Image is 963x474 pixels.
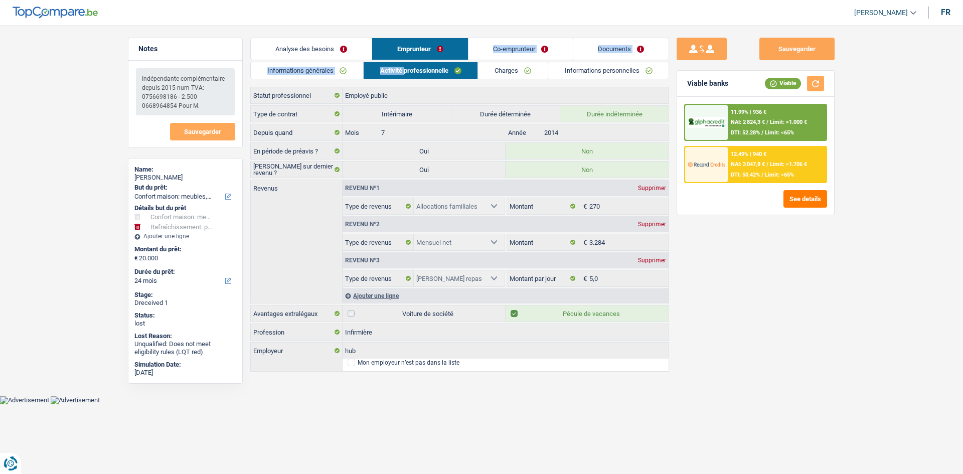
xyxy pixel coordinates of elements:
[766,119,768,125] span: /
[51,396,100,404] img: Advertisement
[138,45,232,53] h5: Notes
[134,204,236,212] div: Détails but du prêt
[134,233,236,240] div: Ajouter une ligne
[507,198,578,214] label: Montant
[578,198,589,214] span: €
[364,62,478,79] a: Activité professionnelle
[251,305,343,322] label: Avantages extralégaux
[251,87,343,103] label: Statut professionnel
[134,311,236,320] div: Status:
[542,124,669,140] input: AAAA
[687,79,728,88] div: Viable banks
[251,343,343,359] label: Employeur
[506,143,669,159] label: Non
[134,361,236,369] div: Simulation Date:
[251,124,343,140] label: Depuis quand
[343,305,506,322] label: Voiture de société
[765,172,794,178] span: Limit: <65%
[343,234,414,250] label: Type de revenus
[134,299,236,307] div: Dreceived 1
[731,119,765,125] span: NAI: 2 824,3 €
[134,320,236,328] div: lost
[688,117,725,128] img: AlphaCredit
[13,7,98,19] img: TopCompare Logo
[573,38,669,60] a: Documents
[372,38,467,60] a: Emprunteur
[134,166,236,174] div: Name:
[765,78,801,89] div: Viable
[507,270,578,286] label: Montant par jour
[134,332,236,340] div: Lost Reason:
[251,162,343,178] label: [PERSON_NAME] sur dernier revenu ?
[688,155,725,174] img: Record Credits
[941,8,950,17] div: fr
[770,161,807,168] span: Limit: >1.706 €
[134,254,138,262] span: €
[343,162,506,178] label: Oui
[251,38,372,60] a: Analyse des besoins
[134,268,234,276] label: Durée du prêt:
[343,124,378,140] label: Mois
[783,190,827,208] button: See details
[761,129,763,136] span: /
[635,257,669,263] div: Supprimer
[251,62,363,79] a: Informations générales
[731,151,766,157] div: 12.49% | 940 €
[731,129,760,136] span: DTI: 52.28%
[343,343,669,359] input: Cherchez votre employeur
[854,9,908,17] span: [PERSON_NAME]
[770,119,807,125] span: Limit: >1.000 €
[765,129,794,136] span: Limit: <65%
[251,106,343,122] label: Type de contrat
[134,174,236,182] div: [PERSON_NAME]
[184,128,221,135] span: Sauvegarder
[766,161,768,168] span: /
[506,162,669,178] label: Non
[578,234,589,250] span: €
[343,270,414,286] label: Type de revenus
[343,185,382,191] div: Revenu nº1
[759,38,835,60] button: Sauvegarder
[134,291,236,299] div: Stage:
[635,221,669,227] div: Supprimer
[343,143,506,159] label: Oui
[343,221,382,227] div: Revenu nº2
[343,106,451,122] label: Intérimaire
[731,109,766,115] div: 11.99% | 936 €
[134,184,234,192] label: But du prêt:
[251,324,343,340] label: Profession
[468,38,573,60] a: Co-emprunteur
[343,288,669,303] div: Ajouter une ligne
[731,161,765,168] span: NAI: 3 047,8 €
[506,305,669,322] label: Pécule de vacances
[846,5,916,21] a: [PERSON_NAME]
[507,234,578,250] label: Montant
[134,369,236,377] div: [DATE]
[560,106,669,122] label: Durée indéterminée
[170,123,235,140] button: Sauvegarder
[761,172,763,178] span: /
[548,62,669,79] a: Informations personnelles
[358,360,459,366] div: Mon employeur n’est pas dans la liste
[379,124,506,140] input: MM
[251,180,342,192] label: Revenus
[451,106,560,122] label: Durée déterminée
[635,185,669,191] div: Supprimer
[343,198,414,214] label: Type de revenus
[506,124,541,140] label: Année
[478,62,548,79] a: Charges
[134,340,236,356] div: Unqualified: Does not meet eligibility rules (LQT red)
[251,143,343,159] label: En période de préavis ?
[731,172,760,178] span: DTI: 50.42%
[578,270,589,286] span: €
[343,257,382,263] div: Revenu nº3
[134,245,234,253] label: Montant du prêt:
